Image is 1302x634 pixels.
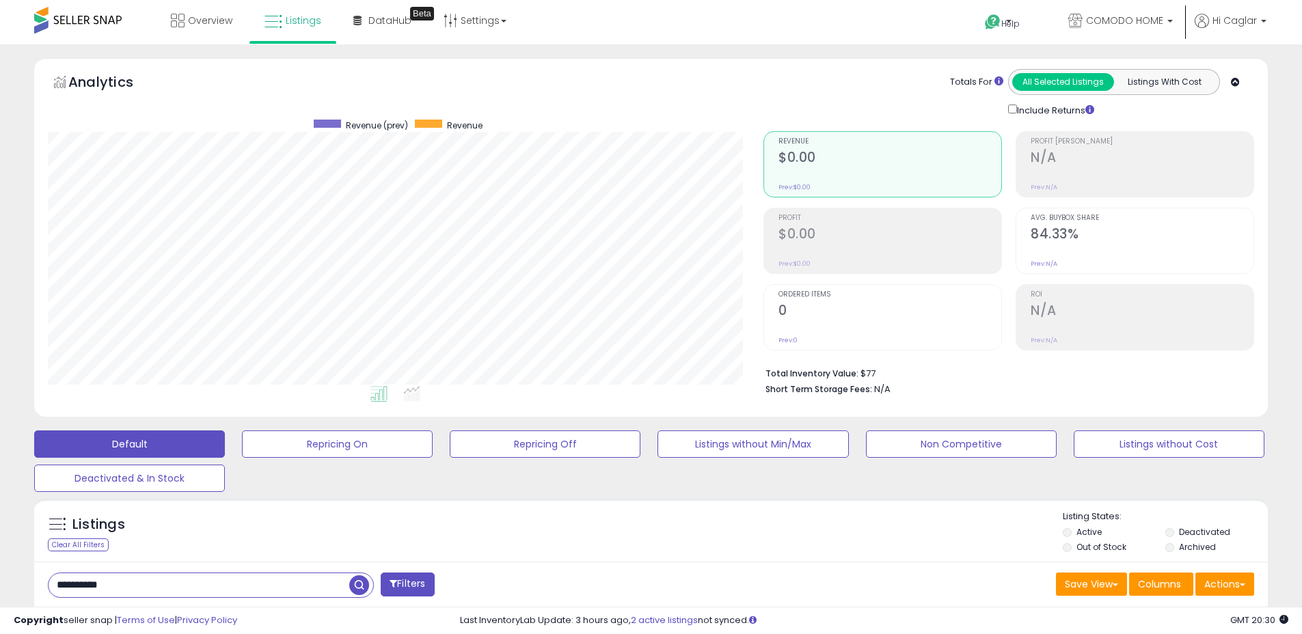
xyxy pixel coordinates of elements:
label: Deactivated [1179,526,1230,538]
button: Actions [1195,573,1254,596]
a: 2 active listings [631,614,698,626]
span: COMODO HOME [1086,14,1163,27]
span: ROI [1031,291,1253,299]
span: Revenue [447,120,483,131]
b: Short Term Storage Fees: [765,383,872,395]
a: Privacy Policy [177,614,237,626]
div: Totals For [950,76,1003,89]
span: Revenue [778,138,1001,146]
small: Prev: N/A [1031,183,1057,191]
small: Prev: $0.00 [778,260,811,268]
button: Listings without Min/Max [657,430,848,458]
h2: N/A [1031,303,1253,321]
button: Listings without Cost [1074,430,1264,458]
small: Prev: N/A [1031,336,1057,344]
label: Archived [1179,541,1216,553]
small: Prev: N/A [1031,260,1057,268]
span: Help [1001,18,1020,29]
button: Listings With Cost [1113,73,1215,91]
div: Last InventoryLab Update: 3 hours ago, not synced. [460,614,1288,627]
span: Ordered Items [778,291,1001,299]
button: Save View [1056,573,1127,596]
h2: N/A [1031,150,1253,168]
b: Total Inventory Value: [765,368,858,379]
a: Hi Caglar [1195,14,1266,44]
li: $77 [765,364,1244,381]
span: Listings [286,14,321,27]
button: Deactivated & In Stock [34,465,225,492]
h2: $0.00 [778,150,1001,168]
strong: Copyright [14,614,64,626]
label: Active [1076,526,1102,538]
small: Prev: $0.00 [778,183,811,191]
button: Default [34,430,225,458]
a: Terms of Use [117,614,175,626]
h2: 0 [778,303,1001,321]
button: All Selected Listings [1012,73,1114,91]
div: Clear All Filters [48,538,109,551]
button: Filters [381,573,434,596]
span: Avg. Buybox Share [1031,215,1253,222]
button: Columns [1129,573,1193,596]
span: Profit [PERSON_NAME] [1031,138,1253,146]
i: Get Help [984,14,1001,31]
button: Repricing Off [450,430,640,458]
span: Revenue (prev) [346,120,408,131]
label: Out of Stock [1076,541,1126,553]
span: Profit [778,215,1001,222]
h5: Analytics [68,72,160,95]
div: seller snap | | [14,614,237,627]
div: Include Returns [998,102,1111,118]
div: Tooltip anchor [410,7,434,20]
h2: $0.00 [778,226,1001,245]
h5: Listings [72,515,125,534]
p: Listing States: [1063,510,1268,523]
h2: 84.33% [1031,226,1253,245]
span: Hi Caglar [1212,14,1257,27]
span: Columns [1138,577,1181,591]
button: Non Competitive [866,430,1057,458]
span: 2025-10-13 20:30 GMT [1230,614,1288,626]
span: Overview [188,14,232,27]
small: Prev: 0 [778,336,798,344]
button: Repricing On [242,430,433,458]
a: Help [974,3,1046,44]
span: N/A [874,383,891,396]
span: DataHub [368,14,411,27]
